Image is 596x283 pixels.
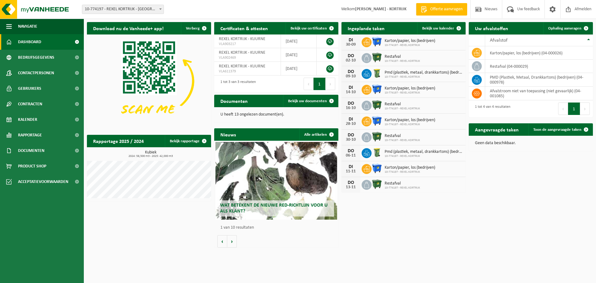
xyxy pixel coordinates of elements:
[18,19,37,34] span: Navigatie
[18,50,54,65] span: Bedrijfsgegevens
[385,70,463,75] span: Pmd (plastiek, metaal, drankkartons) (bedrijven)
[385,91,435,95] span: 10-774197 - REXEL KORTRIJK
[214,95,254,107] h2: Documenten
[90,150,211,158] h3: Kubiek
[385,75,463,79] span: 10-774197 - REXEL KORTRIJK
[281,34,317,48] td: [DATE]
[220,203,327,214] span: Wat betekent de nieuwe RED-richtlijn voor u als klant?
[345,43,357,47] div: 30-09
[372,179,382,189] img: WB-1100-HPE-GN-01
[18,112,37,127] span: Kalender
[416,3,467,16] a: Offerte aanvragen
[469,22,514,34] h2: Uw afvalstoffen
[181,22,210,34] button: Verberg
[217,77,256,91] div: 1 tot 3 van 3 resultaten
[385,134,420,139] span: Restafval
[219,55,276,60] span: VLA902469
[345,185,357,189] div: 13-11
[220,226,335,230] p: 1 van 10 resultaten
[219,50,265,55] span: REXEL KORTRIJK - KUURNE
[345,133,357,138] div: DO
[533,128,581,132] span: Toon de aangevraagde taken
[87,22,170,34] h2: Download nu de Vanheede+ app!
[345,138,357,142] div: 30-10
[558,103,568,115] button: Previous
[372,147,382,158] img: WB-0240-HPE-GN-50
[345,38,357,43] div: DI
[385,39,435,43] span: Karton/papier, los (bedrijven)
[372,163,382,174] img: WB-1100-HPE-BE-01
[385,165,435,170] span: Karton/papier, los (bedrijven)
[87,34,211,128] img: Download de VHEPlus App
[372,116,382,126] img: WB-1100-HPE-BE-01
[345,90,357,94] div: 14-10
[345,74,357,79] div: 09-10
[385,118,435,123] span: Karton/papier, los (bedrijven)
[355,7,407,11] strong: [PERSON_NAME] - KORTRIJK
[326,78,335,90] button: Next
[548,26,581,30] span: Ophaling aanvragen
[345,169,357,174] div: 11-11
[372,84,382,94] img: WB-1100-HPE-BE-01
[215,142,337,220] a: Wat betekent de nieuwe RED-richtlijn voor u als klant?
[345,58,357,63] div: 02-10
[18,158,46,174] span: Product Shop
[281,62,317,75] td: [DATE]
[485,60,593,73] td: restafval (04-000029)
[217,235,227,248] button: Vorige
[372,52,382,63] img: WB-1100-HPE-GN-01
[345,180,357,185] div: DO
[345,117,357,122] div: DI
[345,101,357,106] div: DO
[220,112,332,117] p: U heeft 13 ongelezen document(en).
[345,148,357,153] div: DO
[429,6,464,12] span: Offerte aanvragen
[82,5,164,14] span: 10-774197 - REXEL KORTRIJK - KUURNE
[304,78,314,90] button: Previous
[165,135,210,147] a: Bekijk rapportage
[18,81,41,96] span: Gebruikers
[385,54,420,59] span: Restafval
[219,64,265,69] span: REXEL KORTRIJK - KUURNE
[385,186,420,190] span: 10-774197 - REXEL KORTRIJK
[385,43,435,47] span: 10-774197 - REXEL KORTRIJK
[485,73,593,87] td: PMD (Plastiek, Metaal, Drankkartons) (bedrijven) (04-000978)
[18,65,54,81] span: Contactpersonen
[345,53,357,58] div: DO
[299,128,338,141] a: Alle artikelen
[87,135,150,147] h2: Rapportage 2025 / 2024
[18,143,44,158] span: Documenten
[219,42,276,47] span: VLA903217
[345,106,357,110] div: 16-10
[345,69,357,74] div: DO
[186,26,200,30] span: Verberg
[485,87,593,100] td: afvalstroom niet van toepassing (niet gevaarlijk) (04-001085)
[281,48,317,62] td: [DATE]
[283,95,338,107] a: Bekijk uw documenten
[345,85,357,90] div: DI
[475,141,587,145] p: Geen data beschikbaar.
[372,68,382,79] img: WB-0240-HPE-GN-50
[385,107,420,111] span: 10-774197 - REXEL KORTRIJK
[580,103,590,115] button: Next
[469,123,525,135] h2: Aangevraagde taken
[385,123,435,126] span: 10-774197 - REXEL KORTRIJK
[214,128,242,140] h2: Nieuws
[528,123,592,136] a: Toon de aangevraagde taken
[372,131,382,142] img: WB-1100-HPE-GN-01
[314,78,326,90] button: 1
[288,99,327,103] span: Bekijk uw documenten
[385,59,420,63] span: 10-774197 - REXEL KORTRIJK
[219,37,265,41] span: REXEL KORTRIJK - KUURNE
[286,22,338,34] a: Bekijk uw certificaten
[372,100,382,110] img: WB-1100-HPE-GN-01
[422,26,454,30] span: Bekijk uw kalender
[568,103,580,115] button: 1
[345,153,357,158] div: 06-11
[385,149,463,154] span: Pmd (plastiek, metaal, drankkartons) (bedrijven)
[543,22,592,34] a: Ophaling aanvragen
[18,174,68,189] span: Acceptatievoorwaarden
[219,69,276,74] span: VLA611379
[90,155,211,158] span: 2024: 58,500 m3 - 2025: 42,000 m3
